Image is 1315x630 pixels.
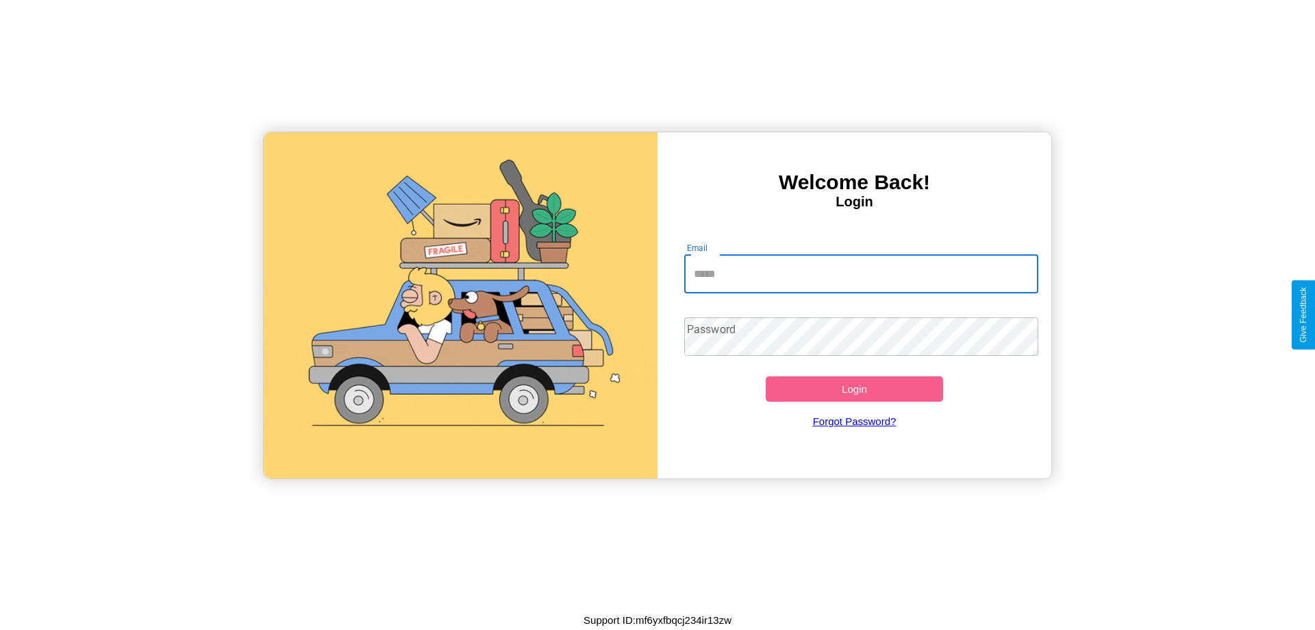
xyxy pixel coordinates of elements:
label: Email [687,242,708,254]
a: Forgot Password? [677,402,1032,441]
div: Give Feedback [1299,287,1308,343]
button: Login [766,376,943,402]
p: Support ID: mf6yxfbqcj234ir13zw [584,611,731,629]
img: gif [264,132,657,478]
h3: Welcome Back! [657,171,1051,194]
h4: Login [657,194,1051,210]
